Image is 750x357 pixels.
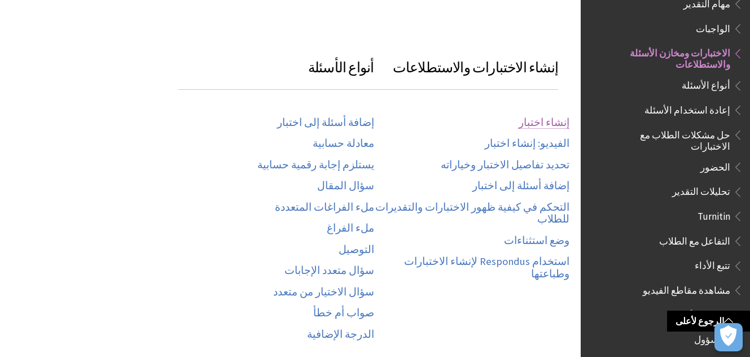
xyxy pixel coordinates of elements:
[472,180,569,193] a: إضافة أسئلة إلى اختبار
[617,125,730,152] span: حل مشكلات الطلاب مع الاختبارات
[313,137,374,150] a: معادلة حسابية
[374,201,570,226] a: التحكم في كيفية ظهور الاختبارات والتقديرات للطلاب
[307,328,374,341] a: الدرجة الإضافية
[667,311,750,332] a: الرجوع لأعلى
[317,180,374,193] a: سؤال المقال
[485,137,569,150] a: الفيديو: إنشاء اختبار
[696,19,730,34] span: الواجبات
[682,76,730,92] span: أنواع الأسئلة
[273,286,374,299] a: سؤال الاختيار من متعدد
[644,101,730,116] span: إعادة استخدام الأسئلة
[698,207,730,222] span: Turnitin
[277,116,374,129] a: إضافة أسئلة إلى اختبار
[257,159,374,172] a: يستلزم إجابة رقمية حسابية
[695,256,730,272] span: تتبع الأداء
[700,158,730,173] span: الحضور
[659,232,730,247] span: التفاعل مع الطلاب
[313,307,374,320] a: صواب أم خطأ
[284,264,374,277] a: سؤال متعدد الإجابات
[611,44,730,71] span: الاختبارات ومخازن الأسئلة والاستطلاعات
[374,255,570,280] a: استخدام Respondus لإنشاء الاختبارات وطباعتها
[374,57,559,90] h3: إنشاء الاختبارات والاستطلاعات
[327,222,374,235] a: ملء الفراغ
[275,201,374,214] a: ملء الفراغات المتعددة
[441,159,569,172] a: تحديد تفاصيل الاختبار وخياراته
[339,243,374,256] a: التوصيل
[178,57,374,90] h3: أنواع الأسئلة
[672,182,730,198] span: تحليلات التقدير
[714,323,743,351] button: فتح التفضيلات
[643,281,730,296] span: مشاهدة مقاطع الفيديو
[694,330,730,346] span: المسؤول
[519,116,569,129] a: إنشاء اختبار
[672,306,730,321] span: الواجهة الأصلية
[504,234,569,247] a: وضع استثناءات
